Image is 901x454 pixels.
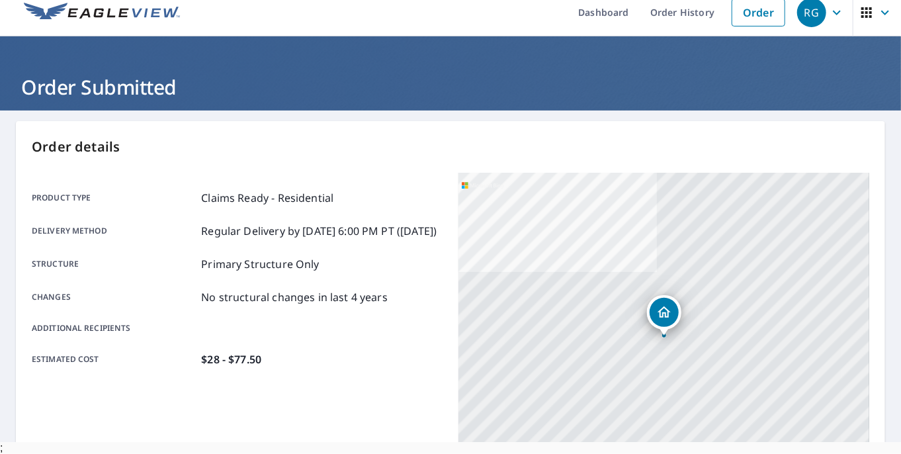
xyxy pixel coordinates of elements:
p: Changes [32,289,196,305]
p: Estimated cost [32,351,196,367]
p: Additional recipients [32,322,196,334]
div: Dropped pin, building 1, Residential property, 102 Emily Ct Troy, AL 36079 [647,295,681,336]
p: Regular Delivery by [DATE] 6:00 PM PT ([DATE]) [201,223,437,239]
p: $28 - $77.50 [201,351,261,367]
p: Delivery method [32,223,196,239]
p: Primary Structure Only [201,256,319,272]
p: Order details [32,137,869,157]
h1: Order Submitted [16,73,885,101]
p: No structural changes in last 4 years [201,289,388,305]
p: Product type [32,190,196,206]
img: EV Logo [24,3,180,23]
p: Structure [32,256,196,272]
p: Claims Ready - Residential [201,190,333,206]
